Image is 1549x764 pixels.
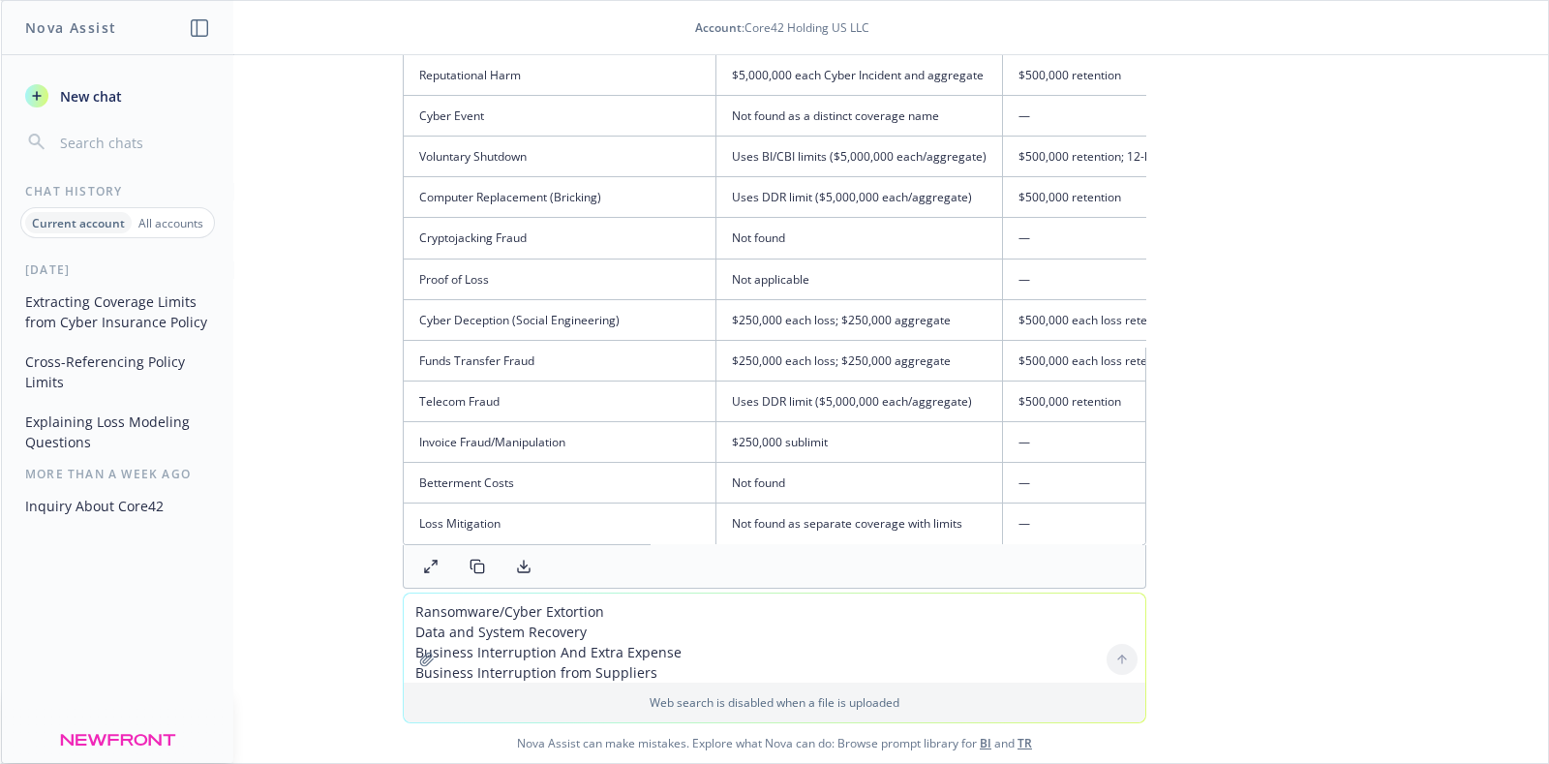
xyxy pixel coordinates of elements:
[716,340,1003,381] td: $250,000 each loss; $250,000 aggregate
[404,299,716,340] td: Cyber Deception (Social Engineering)
[56,129,210,156] input: Search chats
[17,286,218,338] button: Extracting Coverage Limits from Cyber Insurance Policy
[980,735,991,751] a: BI
[1003,218,1265,259] td: —
[404,422,716,463] td: Invoice Fraud/Manipulation
[2,466,233,482] div: More than a week ago
[1003,422,1265,463] td: —
[1003,382,1265,422] td: $500,000 retention
[716,137,1003,177] td: Uses BI/CBI limits ($5,000,000 each/aggregate)
[1003,177,1265,218] td: $500,000 retention
[17,78,218,113] button: New chat
[1003,463,1265,504] td: —
[2,183,233,199] div: Chat History
[1003,259,1265,299] td: —
[17,406,218,458] button: Explaining Loss Modeling Questions
[404,382,716,422] td: Telecom Fraud
[1003,96,1265,137] td: —
[1003,504,1265,544] td: —
[716,218,1003,259] td: Not found
[716,504,1003,544] td: Not found as separate coverage with limits
[716,463,1003,504] td: Not found
[32,215,125,231] p: Current account
[1017,735,1032,751] a: TR
[25,17,116,38] h1: Nova Assist
[404,137,716,177] td: Voluntary Shutdown
[404,96,716,137] td: Cyber Event
[404,177,716,218] td: Computer Replacement (Bricking)
[695,19,869,36] div: : Core42 Holding US LLC
[9,723,1540,763] span: Nova Assist can make mistakes. Explore what Nova can do: Browse prompt library for and
[1003,340,1265,381] td: $500,000 each loss retention
[404,340,716,381] td: Funds Transfer Fraud
[716,177,1003,218] td: Uses DDR limit ($5,000,000 each/aggregate)
[404,54,716,95] td: Reputational Harm
[716,422,1003,463] td: $250,000 sublimit
[17,490,218,522] button: Inquiry About Core42
[404,259,716,299] td: Proof of Loss
[716,382,1003,422] td: Uses DDR limit ($5,000,000 each/aggregate)
[56,86,122,107] span: New chat
[716,259,1003,299] td: Not applicable
[2,261,233,278] div: [DATE]
[415,694,1134,711] p: Web search is disabled when a file is uploaded
[716,54,1003,95] td: $5,000,000 each Cyber Incident and aggregate
[138,215,203,231] p: All accounts
[716,96,1003,137] td: Not found as a distinct coverage name
[404,463,716,504] td: Betterment Costs
[1003,137,1265,177] td: $500,000 retention; 12-hour waiting period
[404,504,716,544] td: Loss Mitigation
[1003,299,1265,340] td: $500,000 each loss retention
[716,299,1003,340] td: $250,000 each loss; $250,000 aggregate
[404,218,716,259] td: Cryptojacking Fraud
[695,19,742,36] span: Account
[1003,54,1265,95] td: $500,000 retention
[17,346,218,398] button: Cross-Referencing Policy Limits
